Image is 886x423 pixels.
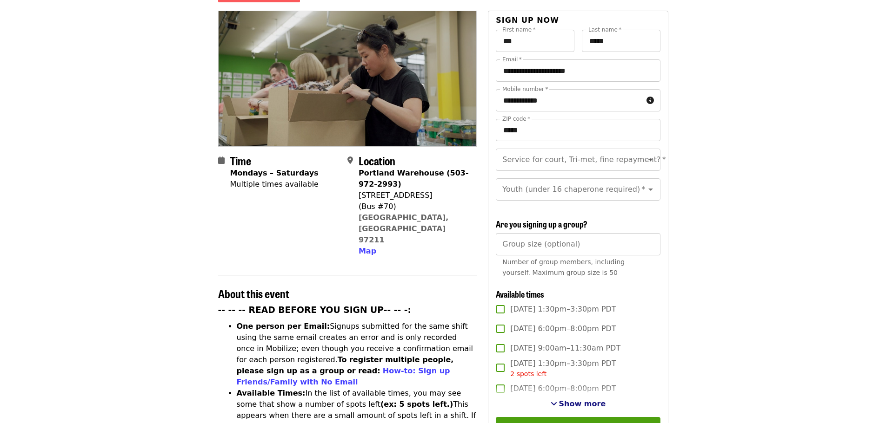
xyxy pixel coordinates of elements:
[496,218,587,230] span: Are you signing up a group?
[588,27,621,33] label: Last name
[644,153,657,166] button: Open
[347,156,353,165] i: map-marker-alt icon
[237,321,477,388] li: Signups submitted for the same shift using the same email creates an error and is only recorded o...
[496,89,642,111] input: Mobile number
[510,343,620,354] span: [DATE] 9:00am–11:30am PDT
[496,119,660,141] input: ZIP code
[644,183,657,196] button: Open
[237,355,454,375] strong: To register multiple people, please sign up as a group or read:
[359,152,395,169] span: Location
[230,152,251,169] span: Time
[510,323,616,334] span: [DATE] 6:00pm–8:00pm PDT
[218,305,412,315] strong: -- -- -- READ BEFORE YOU SIGN UP-- -- -:
[237,322,330,331] strong: One person per Email:
[496,233,660,255] input: [object Object]
[496,59,660,82] input: Email
[218,285,289,301] span: About this event
[496,30,574,52] input: First name
[551,398,606,410] button: See more timeslots
[582,30,660,52] input: Last name
[496,288,544,300] span: Available times
[359,169,469,189] strong: Portland Warehouse (503-972-2993)
[502,86,548,92] label: Mobile number
[218,156,225,165] i: calendar icon
[237,366,450,386] a: How-to: Sign up Friends/Family with No Email
[496,16,559,25] span: Sign up now
[230,169,319,177] strong: Mondays – Saturdays
[510,383,616,394] span: [DATE] 6:00pm–8:00pm PDT
[219,11,477,146] img: Oct/Nov/Dec - Portland: Repack/Sort (age 8+) organized by Oregon Food Bank
[646,96,654,105] i: circle-info icon
[510,370,546,377] span: 2 spots left
[359,201,469,212] div: (Bus #70)
[237,389,306,397] strong: Available Times:
[359,247,376,255] span: Map
[502,116,530,122] label: ZIP code
[502,57,522,62] label: Email
[502,258,625,276] span: Number of group members, including yourself. Maximum group size is 50
[359,213,449,244] a: [GEOGRAPHIC_DATA], [GEOGRAPHIC_DATA] 97211
[359,246,376,257] button: Map
[359,190,469,201] div: [STREET_ADDRESS]
[510,358,616,379] span: [DATE] 1:30pm–3:30pm PDT
[502,27,536,33] label: First name
[380,400,453,409] strong: (ex: 5 spots left.)
[230,179,319,190] div: Multiple times available
[510,304,616,315] span: [DATE] 1:30pm–3:30pm PDT
[559,399,606,408] span: Show more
